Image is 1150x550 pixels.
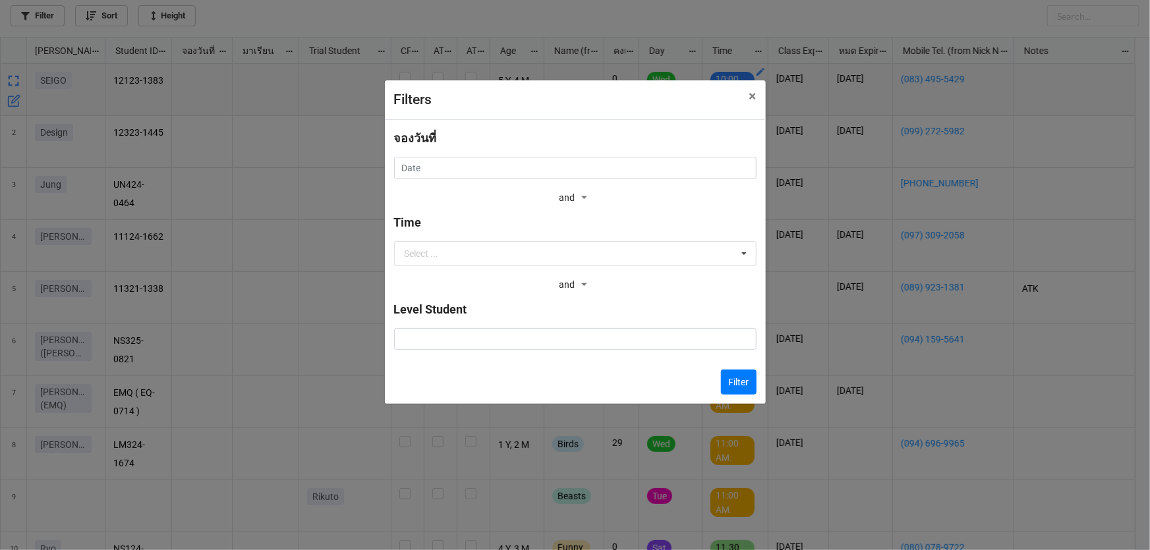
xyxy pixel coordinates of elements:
input: Date [394,157,757,179]
div: and [559,275,590,295]
span: × [749,88,757,104]
div: Filters [394,90,720,111]
label: Level Student [394,300,467,319]
div: Select ... [405,249,439,258]
label: Time [394,213,422,232]
button: Filter [721,370,757,395]
div: and [559,188,590,208]
label: จองวันที่ [394,129,437,148]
